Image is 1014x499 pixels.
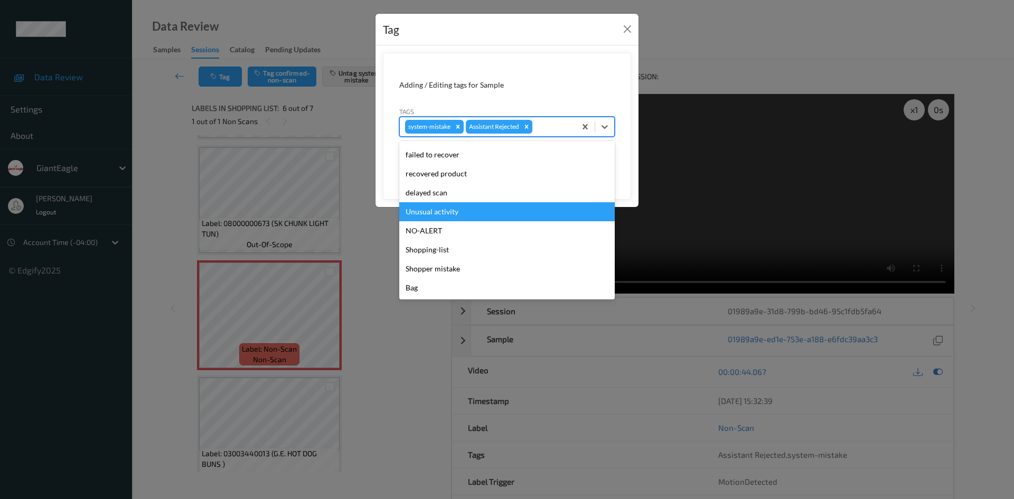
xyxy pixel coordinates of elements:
[620,22,635,36] button: Close
[399,240,615,259] div: Shopping-list
[399,183,615,202] div: delayed scan
[405,120,452,134] div: system-mistake
[399,80,615,90] div: Adding / Editing tags for Sample
[521,120,532,134] div: Remove Assistant Rejected
[399,164,615,183] div: recovered product
[399,202,615,221] div: Unusual activity
[399,278,615,297] div: Bag
[452,120,464,134] div: Remove system-mistake
[399,259,615,278] div: Shopper mistake
[399,221,615,240] div: NO-ALERT
[399,145,615,164] div: failed to recover
[399,107,414,116] label: Tags
[383,21,399,38] div: Tag
[466,120,521,134] div: Assistant Rejected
